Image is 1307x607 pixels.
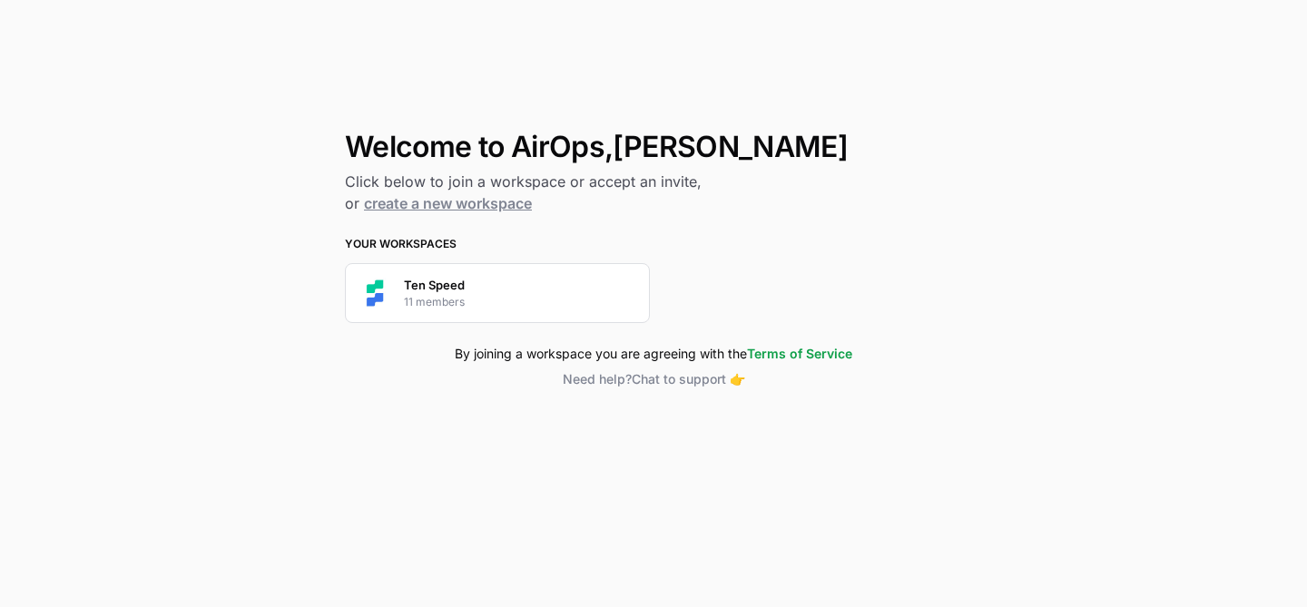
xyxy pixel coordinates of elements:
span: Need help? [563,371,632,387]
p: 11 members [404,294,465,310]
img: Company Logo [357,275,393,311]
button: Company LogoTen Speed11 members [345,263,650,323]
span: Chat to support 👉 [632,371,745,387]
h3: Your Workspaces [345,236,962,252]
a: Terms of Service [747,346,852,361]
h2: Click below to join a workspace or accept an invite, or [345,171,962,214]
p: Ten Speed [404,276,465,294]
h1: Welcome to AirOps, [PERSON_NAME] [345,131,962,163]
div: By joining a workspace you are agreeing with the [345,345,962,363]
button: Need help?Chat to support 👉 [345,370,962,388]
a: create a new workspace [364,194,532,212]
